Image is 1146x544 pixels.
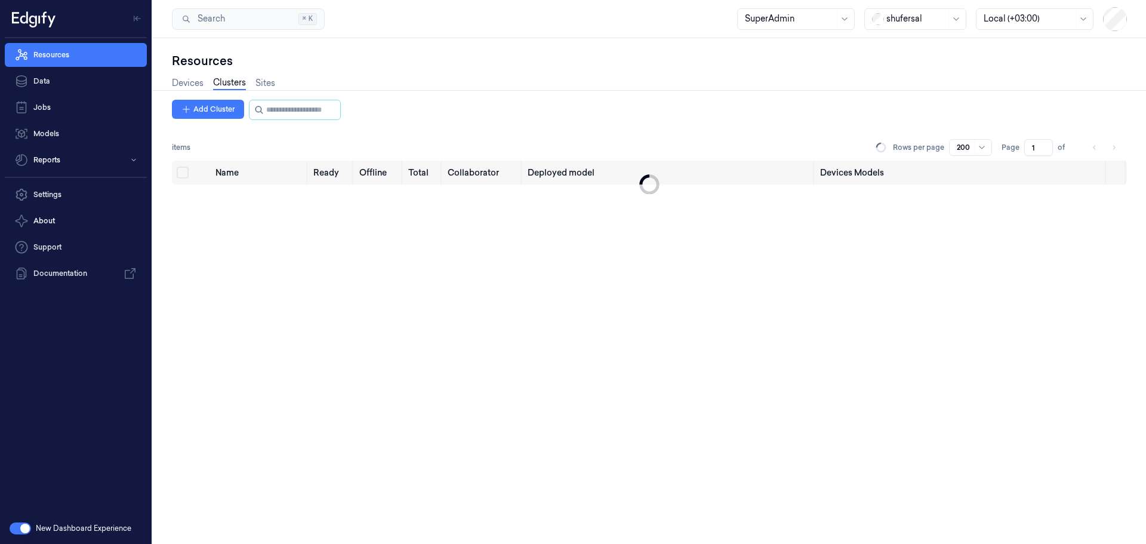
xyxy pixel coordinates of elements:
[172,77,204,90] a: Devices
[255,77,275,90] a: Sites
[5,209,147,233] button: About
[523,161,815,185] th: Deployed model
[172,53,1127,69] div: Resources
[309,161,355,185] th: Ready
[1002,142,1019,153] span: Page
[5,122,147,146] a: Models
[403,161,443,185] th: Total
[177,167,189,179] button: Select all
[193,13,225,25] span: Search
[172,8,325,30] button: Search⌘K
[172,100,244,119] button: Add Cluster
[443,161,523,185] th: Collaborator
[355,161,403,185] th: Offline
[5,235,147,259] a: Support
[128,9,147,28] button: Toggle Navigation
[5,262,147,285] a: Documentation
[815,161,1108,185] th: Devices Models
[5,183,147,207] a: Settings
[5,148,147,172] button: Reports
[211,161,308,185] th: Name
[1086,139,1122,156] nav: pagination
[213,76,246,90] a: Clusters
[5,96,147,119] a: Jobs
[1058,142,1077,153] span: of
[5,43,147,67] a: Resources
[893,142,944,153] p: Rows per page
[5,69,147,93] a: Data
[172,142,190,153] span: items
